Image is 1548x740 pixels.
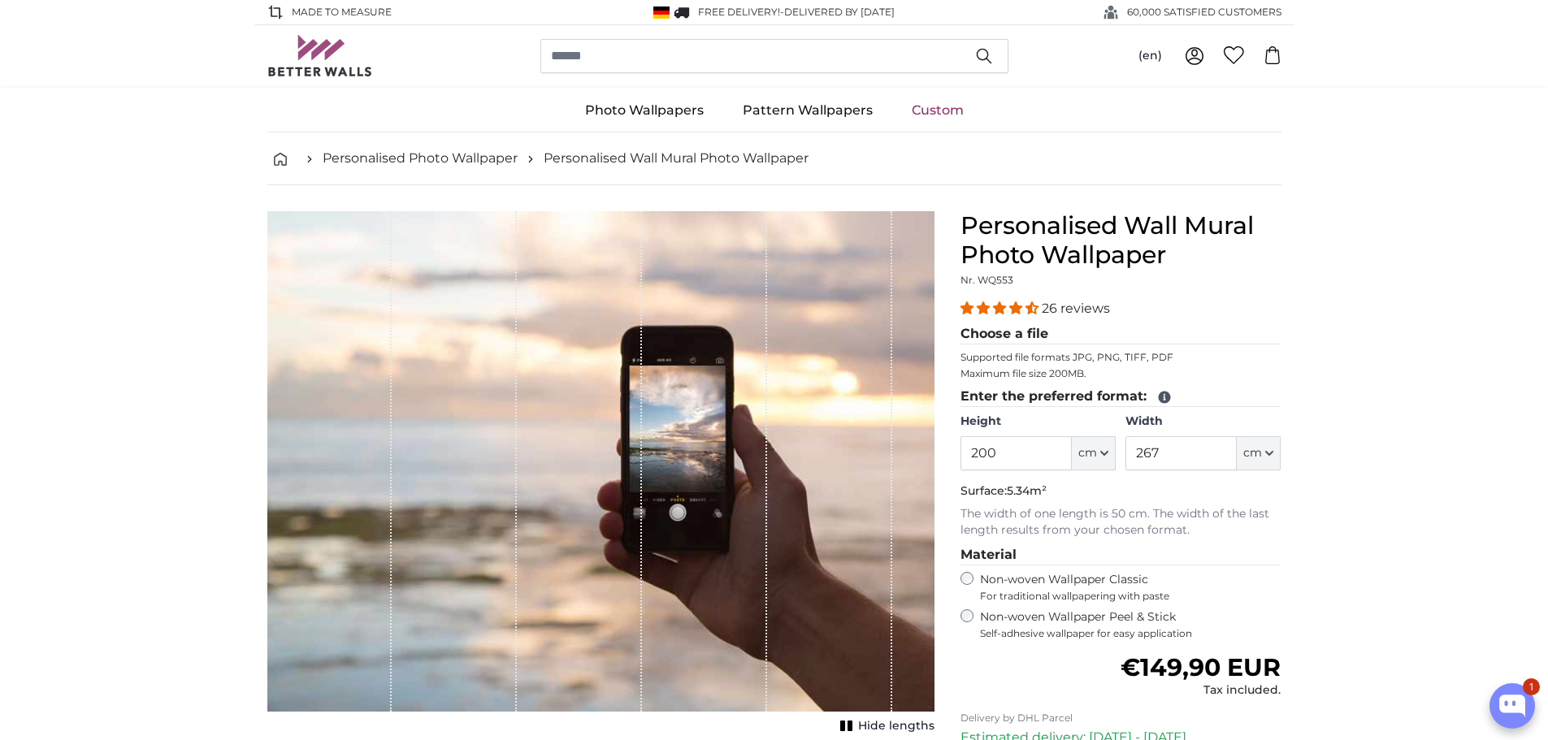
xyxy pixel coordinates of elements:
button: Open chatbox [1489,683,1535,729]
label: Non-woven Wallpaper Peel & Stick [980,609,1281,640]
span: For traditional wallpapering with paste [980,590,1281,603]
img: Betterwalls [267,35,373,76]
label: Height [960,413,1116,430]
span: Self-adhesive wallpaper for easy application [980,627,1281,640]
a: Pattern Wallpapers [723,89,892,132]
button: (en) [1125,41,1175,71]
div: 1 of 1 [267,211,934,738]
p: Supported file formats JPG, PNG, TIFF, PDF [960,351,1281,364]
h1: Personalised Wall Mural Photo Wallpaper [960,211,1281,270]
p: Surface: [960,483,1281,500]
p: Delivery by DHL Parcel [960,712,1281,725]
legend: Material [960,545,1281,565]
p: The width of one length is 50 cm. The width of the last length results from your chosen format. [960,506,1281,539]
div: 1 [1523,678,1540,695]
span: 5.34m² [1007,483,1047,498]
button: cm [1237,436,1281,470]
img: Germany [653,6,670,19]
span: Made to Measure [292,5,392,19]
span: 26 reviews [1042,301,1110,316]
legend: Choose a file [960,324,1281,344]
button: Hide lengths [835,715,934,738]
p: Maximum file size 200MB. [960,367,1281,380]
nav: breadcrumbs [267,132,1281,185]
label: Width [1125,413,1281,430]
span: 60,000 SATISFIED CUSTOMERS [1127,5,1281,19]
a: Photo Wallpapers [566,89,723,132]
button: cm [1072,436,1116,470]
span: Hide lengths [858,718,934,734]
span: 4.54 stars [960,301,1042,316]
a: Custom [892,89,983,132]
span: Delivered by [DATE] [784,6,895,18]
span: €149,90 EUR [1121,652,1281,682]
legend: Enter the preferred format: [960,387,1281,407]
span: cm [1243,445,1262,461]
span: Nr. WQ553 [960,274,1013,286]
a: Personalised Photo Wallpaper [323,149,518,168]
span: - [780,6,895,18]
span: FREE delivery! [698,6,780,18]
div: Tax included. [1121,682,1281,699]
span: cm [1078,445,1097,461]
label: Non-woven Wallpaper Classic [980,572,1281,603]
a: Personalised Wall Mural Photo Wallpaper [544,149,809,168]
